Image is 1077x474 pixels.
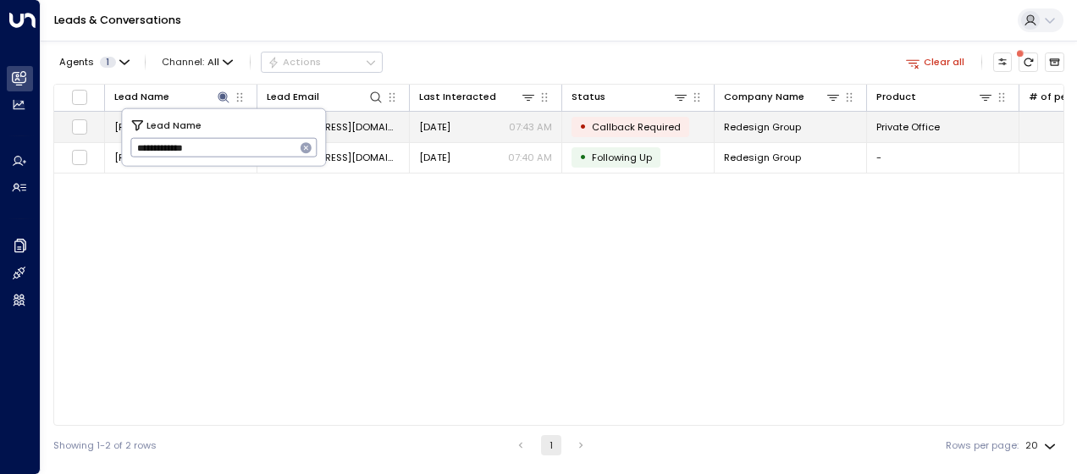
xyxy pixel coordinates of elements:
[54,13,181,27] a: Leads & Conversations
[59,58,94,67] span: Agents
[579,115,587,138] div: •
[541,435,561,455] button: page 1
[419,151,450,164] span: Aug 11, 2025
[53,438,157,453] div: Showing 1-2 of 2 rows
[157,52,239,71] span: Channel:
[114,151,192,164] span: Abhishek Garg
[993,52,1013,72] button: Customize
[71,89,88,106] span: Toggle select all
[876,89,916,105] div: Product
[114,120,192,134] span: Abhishek Garg
[267,120,400,134] span: agarg@redesign-group.com
[146,117,202,132] span: Lead Name
[419,120,450,134] span: Yesterday
[261,52,383,72] div: Button group with a nested menu
[508,151,552,164] p: 07:40 AM
[724,89,841,105] div: Company Name
[572,89,605,105] div: Status
[267,89,319,105] div: Lead Email
[71,149,88,166] span: Toggle select row
[876,120,940,134] span: Private Office
[71,118,88,135] span: Toggle select row
[724,151,801,164] span: Redesign Group
[419,89,496,105] div: Last Interacted
[724,120,801,134] span: Redesign Group
[876,89,993,105] div: Product
[579,146,587,168] div: •
[419,89,536,105] div: Last Interacted
[261,52,383,72] button: Actions
[268,56,321,68] div: Actions
[1019,52,1038,72] span: There are new threads available. Refresh the grid to view the latest updates.
[157,52,239,71] button: Channel:All
[900,52,970,71] button: Clear all
[114,89,169,105] div: Lead Name
[867,143,1019,173] td: -
[572,89,688,105] div: Status
[946,438,1019,453] label: Rows per page:
[724,89,804,105] div: Company Name
[509,120,552,134] p: 07:43 AM
[53,52,134,71] button: Agents1
[592,120,681,134] span: Callback Required
[267,89,384,105] div: Lead Email
[1045,52,1064,72] button: Archived Leads
[100,57,116,68] span: 1
[207,57,219,68] span: All
[592,151,652,164] span: Following Up
[267,151,400,164] span: agarg@redesign-group.com
[114,89,231,105] div: Lead Name
[510,435,592,455] nav: pagination navigation
[1025,435,1059,456] div: 20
